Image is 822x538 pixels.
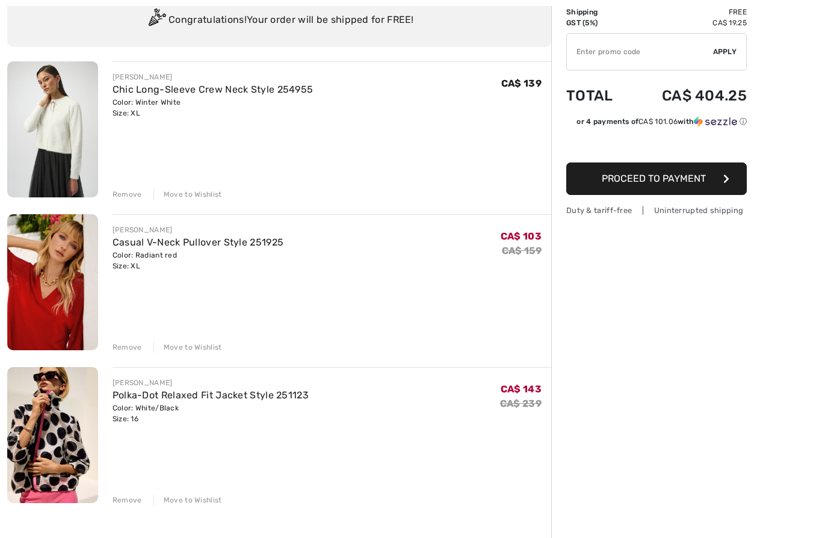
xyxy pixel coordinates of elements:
td: Shipping [566,7,630,17]
div: Move to Wishlist [153,342,222,353]
div: Color: Winter White Size: XL [113,97,314,119]
span: Apply [713,46,737,57]
div: or 4 payments ofCA$ 101.06withSezzle Click to learn more about Sezzle [566,116,747,131]
a: Chic Long-Sleeve Crew Neck Style 254955 [113,84,314,95]
div: Color: White/Black Size: 16 [113,403,309,424]
button: Proceed to Payment [566,162,747,195]
s: CA$ 239 [500,398,542,409]
img: Congratulation2.svg [144,8,168,32]
div: Remove [113,342,142,353]
div: Remove [113,495,142,506]
td: Free [630,7,747,17]
div: Move to Wishlist [153,495,222,506]
div: or 4 payments of with [576,116,747,127]
span: CA$ 139 [501,78,542,89]
a: Casual V-Neck Pullover Style 251925 [113,237,284,248]
div: Duty & tariff-free | Uninterrupted shipping [566,205,747,216]
div: Congratulations! Your order will be shipped for FREE! [22,8,537,32]
span: CA$ 101.06 [638,117,678,126]
img: Sezzle [694,116,737,127]
div: Color: Radiant red Size: XL [113,250,284,271]
input: Promo code [567,34,713,70]
s: CA$ 159 [502,245,542,256]
div: [PERSON_NAME] [113,72,314,82]
img: Chic Long-Sleeve Crew Neck Style 254955 [7,61,98,197]
a: Polka-Dot Relaxed Fit Jacket Style 251123 [113,389,309,401]
div: Remove [113,189,142,200]
div: Move to Wishlist [153,189,222,200]
img: Casual V-Neck Pullover Style 251925 [7,214,98,350]
iframe: PayPal-paypal [566,131,747,158]
td: GST (5%) [566,17,630,28]
img: Polka-Dot Relaxed Fit Jacket Style 251123 [7,367,98,503]
div: [PERSON_NAME] [113,377,309,388]
td: Total [566,75,630,116]
span: Proceed to Payment [602,173,706,184]
td: CA$ 404.25 [630,75,747,116]
span: CA$ 103 [501,230,542,242]
td: CA$ 19.25 [630,17,747,28]
span: CA$ 143 [501,383,542,395]
div: [PERSON_NAME] [113,224,284,235]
